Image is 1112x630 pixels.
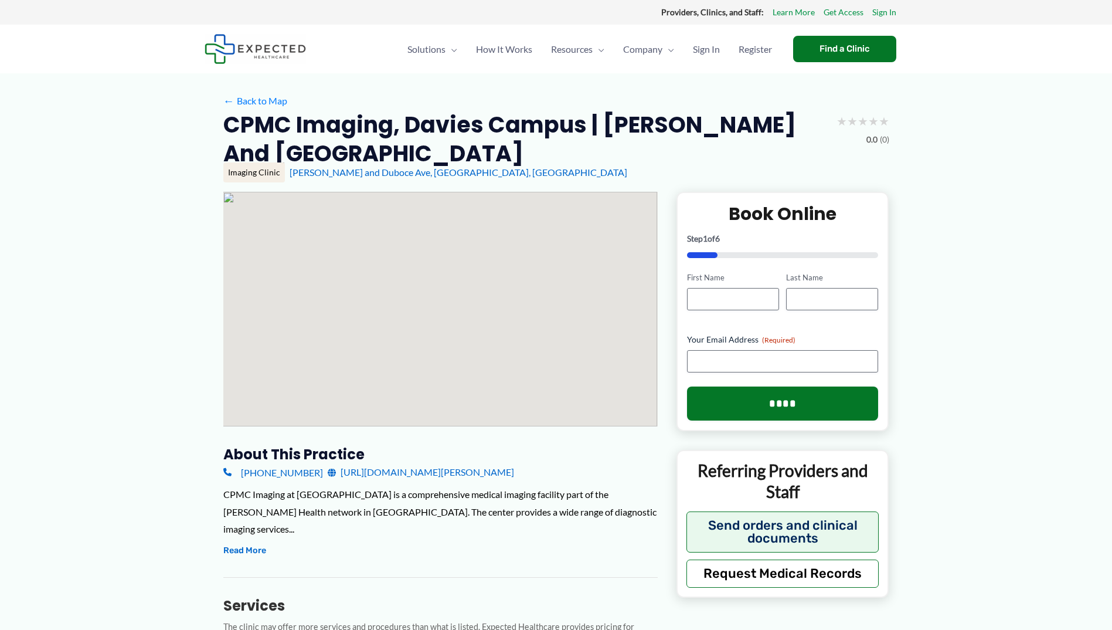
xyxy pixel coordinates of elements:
span: ★ [836,110,847,132]
span: ← [223,95,234,106]
a: Sign In [872,5,896,20]
span: 6 [715,233,720,243]
span: Menu Toggle [593,29,604,70]
span: Sign In [693,29,720,70]
div: CPMC Imaging at [GEOGRAPHIC_DATA] is a comprehensive medical imaging facility part of the [PERSON... [223,486,658,538]
h3: About this practice [223,445,658,463]
span: How It Works [476,29,532,70]
a: SolutionsMenu Toggle [398,29,467,70]
span: Menu Toggle [662,29,674,70]
button: Request Medical Records [686,560,879,588]
a: Get Access [824,5,863,20]
h2: Book Online [687,202,879,225]
span: ★ [868,110,879,132]
span: (Required) [762,336,795,344]
p: Step of [687,235,879,243]
a: How It Works [467,29,542,70]
span: 0.0 [866,132,878,147]
label: Last Name [786,272,878,283]
p: Referring Providers and Staff [686,460,879,503]
a: [PHONE_NUMBER] [223,463,323,481]
img: Expected Healthcare Logo - side, dark font, small [205,34,306,64]
nav: Primary Site Navigation [398,29,781,70]
span: Menu Toggle [446,29,457,70]
strong: Providers, Clinics, and Staff: [661,7,764,17]
a: ResourcesMenu Toggle [542,29,614,70]
label: Your Email Address [687,334,879,346]
span: Resources [551,29,593,70]
a: Learn More [773,5,815,20]
button: Read More [223,544,266,558]
div: Imaging Clinic [223,162,285,182]
span: ★ [847,110,858,132]
a: [PERSON_NAME] and Duboce Ave, [GEOGRAPHIC_DATA], [GEOGRAPHIC_DATA] [290,167,627,178]
h3: Services [223,597,658,615]
button: Send orders and clinical documents [686,512,879,553]
a: Find a Clinic [793,36,896,62]
span: (0) [880,132,889,147]
a: [URL][DOMAIN_NAME][PERSON_NAME] [328,463,514,481]
span: 1 [703,233,708,243]
span: ★ [879,110,889,132]
span: Company [623,29,662,70]
a: CompanyMenu Toggle [614,29,683,70]
label: First Name [687,272,779,283]
span: ★ [858,110,868,132]
a: Sign In [683,29,729,70]
span: Register [739,29,772,70]
a: Register [729,29,781,70]
span: Solutions [407,29,446,70]
a: ←Back to Map [223,92,287,110]
h2: CPMC Imaging, Davies Campus | [PERSON_NAME] and [GEOGRAPHIC_DATA] [223,110,827,168]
